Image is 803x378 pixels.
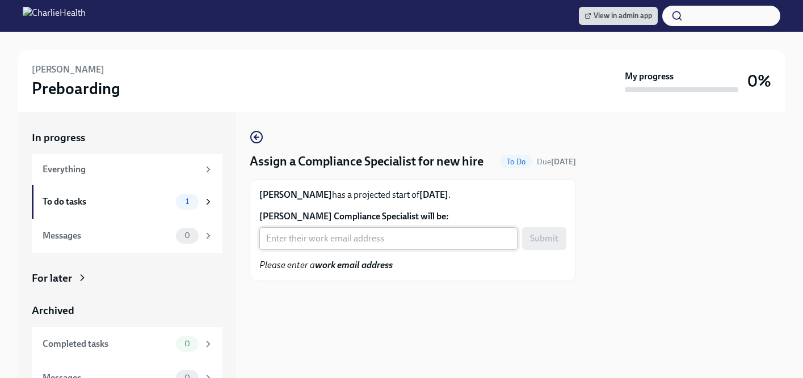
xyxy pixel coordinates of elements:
span: To Do [500,158,532,166]
p: has a projected start of . [259,189,566,201]
span: 1 [179,197,196,206]
a: Everything [32,154,222,185]
a: View in admin app [579,7,658,25]
span: View in admin app [585,10,652,22]
a: Messages0 [32,219,222,253]
a: Completed tasks0 [32,327,222,361]
a: In progress [32,130,222,145]
span: Due [537,157,576,167]
strong: [DATE] [551,157,576,167]
label: [PERSON_NAME] Compliance Specialist will be: [259,210,566,223]
div: Completed tasks [43,338,171,350]
strong: work email address [315,260,393,270]
h6: [PERSON_NAME] [32,63,104,76]
div: To do tasks [43,196,171,208]
span: 0 [178,339,197,348]
input: Enter their work email address [259,227,518,250]
a: To do tasks1 [32,185,222,219]
div: Messages [43,230,171,242]
div: Everything [43,163,199,176]
a: Archived [32,303,222,318]
strong: [PERSON_NAME] [259,189,332,200]
img: CharlieHealth [23,7,86,25]
div: For later [32,271,72,286]
span: 0 [178,231,197,240]
strong: My progress [625,70,674,83]
a: For later [32,271,222,286]
strong: [DATE] [419,189,448,200]
em: Please enter a [259,260,393,270]
h3: Preboarding [32,78,120,99]
span: September 23rd, 2025 09:00 [537,156,576,167]
h4: Assign a Compliance Specialist for new hire [250,153,484,170]
h3: 0% [747,71,771,91]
